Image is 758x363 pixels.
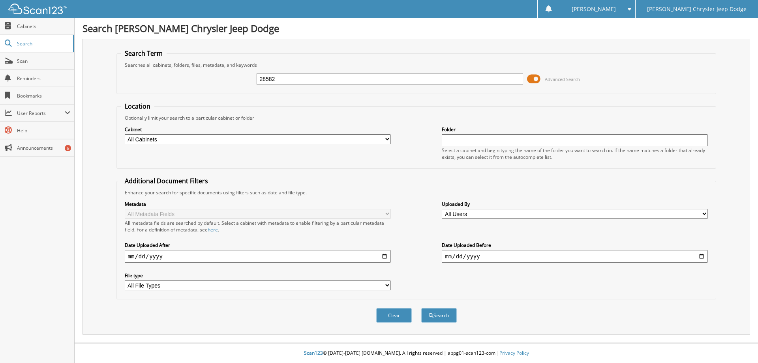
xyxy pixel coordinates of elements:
div: Enhance your search for specific documents using filters such as date and file type. [121,189,712,196]
span: Search [17,40,69,47]
span: Advanced Search [545,76,580,82]
input: end [442,250,708,263]
span: Reminders [17,75,70,82]
iframe: Chat Widget [719,325,758,363]
label: Uploaded By [442,201,708,207]
legend: Search Term [121,49,167,58]
div: 6 [65,145,71,151]
legend: Location [121,102,154,111]
label: Date Uploaded After [125,242,391,248]
label: Cabinet [125,126,391,133]
img: scan123-logo-white.svg [8,4,67,14]
a: here [208,226,218,233]
span: Announcements [17,145,70,151]
span: Help [17,127,70,134]
span: Scan [17,58,70,64]
div: © [DATE]-[DATE] [DOMAIN_NAME]. All rights reserved | appg01-scan123-com | [75,344,758,363]
div: Select a cabinet and begin typing the name of the folder you want to search in. If the name match... [442,147,708,160]
span: [PERSON_NAME] Chrysler Jeep Dodge [647,7,747,11]
span: User Reports [17,110,65,117]
button: Clear [376,308,412,323]
h1: Search [PERSON_NAME] Chrysler Jeep Dodge [83,22,750,35]
label: Metadata [125,201,391,207]
label: Folder [442,126,708,133]
div: Optionally limit your search to a particular cabinet or folder [121,115,712,121]
label: File type [125,272,391,279]
span: Cabinets [17,23,70,30]
span: [PERSON_NAME] [572,7,616,11]
div: All metadata fields are searched by default. Select a cabinet with metadata to enable filtering b... [125,220,391,233]
a: Privacy Policy [499,350,529,356]
span: Bookmarks [17,92,70,99]
div: Searches all cabinets, folders, files, metadata, and keywords [121,62,712,68]
legend: Additional Document Filters [121,177,212,185]
button: Search [421,308,457,323]
span: Scan123 [304,350,323,356]
input: start [125,250,391,263]
label: Date Uploaded Before [442,242,708,248]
